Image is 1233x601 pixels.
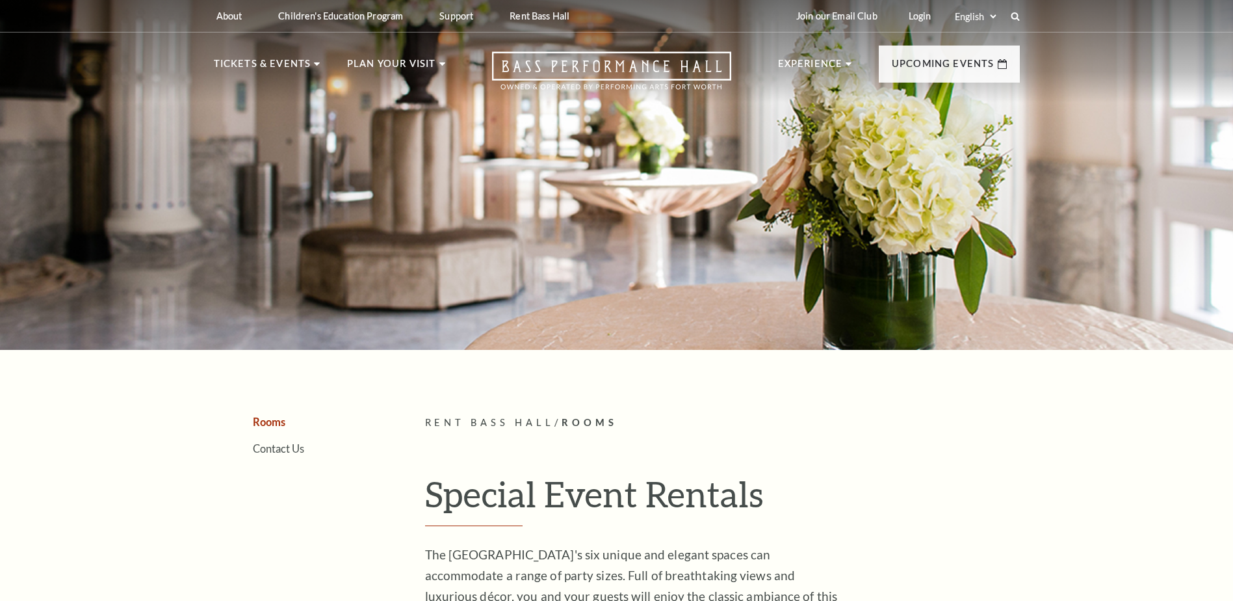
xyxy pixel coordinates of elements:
[253,442,304,455] a: Contact Us
[778,56,843,79] p: Experience
[425,417,555,428] span: Rent Bass Hall
[347,56,436,79] p: Plan Your Visit
[892,56,994,79] p: Upcoming Events
[214,56,311,79] p: Tickets & Events
[952,10,998,23] select: Select:
[278,10,403,21] p: Children's Education Program
[216,10,242,21] p: About
[425,473,1020,526] h1: Special Event Rentals
[253,416,285,428] a: Rooms
[510,10,569,21] p: Rent Bass Hall
[425,415,1020,431] p: /
[439,10,473,21] p: Support
[562,417,617,428] span: Rooms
